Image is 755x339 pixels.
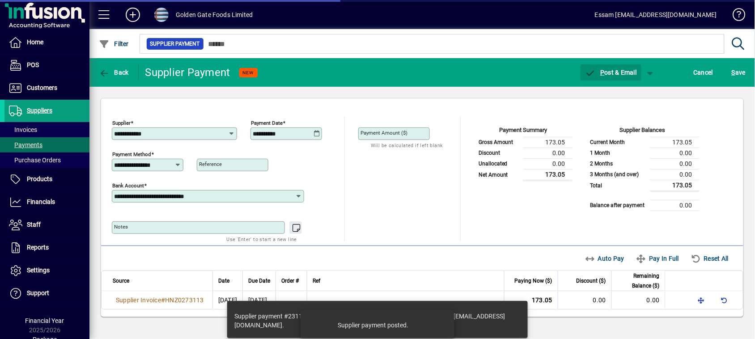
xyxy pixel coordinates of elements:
a: Reports [4,237,89,259]
span: Customers [27,84,57,91]
span: 173.05 [532,297,553,304]
button: Profile [147,7,176,23]
td: 0.00 [650,158,700,169]
span: Back [99,69,129,76]
span: P [601,69,605,76]
span: Settings [27,267,50,274]
mat-label: Supplier [112,120,131,126]
div: Essam [EMAIL_ADDRESS][DOMAIN_NAME] [595,8,717,22]
td: 173.05 [650,137,700,148]
div: Supplier Balances [586,126,700,137]
button: Post & Email [581,64,641,81]
mat-hint: Use 'Enter' to start a new line [227,234,297,244]
span: 0.00 [593,297,606,304]
div: Golden Gate Foods Limited [176,8,253,22]
td: 173.05 [523,169,573,180]
span: Payments [9,141,42,148]
a: Products [4,168,89,191]
a: Supplier Invoice#HNZ0273113 [113,295,207,305]
mat-label: Bank Account [112,182,144,189]
a: Settings [4,259,89,282]
span: Financials [27,198,55,205]
mat-label: Reference [199,161,222,167]
td: 0.00 [650,148,700,158]
app-page-header-button: Back [89,64,139,81]
div: Supplier payment #2311 posted. Supplier payment emailed to [DOMAIN_NAME][EMAIL_ADDRESS][DOMAIN_NA... [234,312,512,330]
span: 0.00 [647,297,660,304]
a: Support [4,282,89,305]
span: Staff [27,221,41,228]
a: Knowledge Base [726,2,744,31]
td: Net Amount [474,169,523,180]
a: Home [4,31,89,54]
mat-label: Payment method [112,151,151,157]
td: Balance after payment [586,200,650,211]
span: Financial Year [25,317,64,324]
span: Reports [27,244,49,251]
div: Payment Summary [474,126,573,137]
button: Cancel [691,64,716,81]
mat-label: Payment Amount ($) [361,130,407,136]
span: Cancel [694,65,713,80]
span: Support [27,289,49,297]
span: Filter [99,40,129,47]
div: Supplier payment posted. [338,321,408,330]
span: NEW [243,70,254,76]
td: 173.05 [650,180,700,191]
td: Total [586,180,650,191]
span: Discount ($) [577,276,606,286]
span: Date [218,276,229,286]
a: Financials [4,191,89,213]
a: Invoices [4,122,89,137]
td: 3 Months (and over) [586,169,650,180]
mat-label: Payment Date [251,120,283,126]
td: 0.00 [650,200,700,211]
span: Order # [281,276,299,286]
a: Payments [4,137,89,153]
a: POS [4,54,89,76]
button: Back [97,64,131,81]
button: Pay In Full [632,250,683,267]
td: [DATE] [242,291,276,309]
span: [DATE] [218,297,238,304]
span: # [161,297,165,304]
td: 173.05 [523,137,573,148]
span: Purchase Orders [9,157,61,164]
td: 0.00 [523,158,573,169]
span: Reset All [691,251,729,266]
span: S [732,69,735,76]
span: Products [27,175,52,182]
button: Add [119,7,147,23]
span: ave [732,65,746,80]
span: Due Date [248,276,270,286]
span: POS [27,61,39,68]
span: Home [27,38,43,46]
td: Unallocated [474,158,523,169]
div: Supplier Payment [145,65,230,80]
a: Purchase Orders [4,153,89,168]
span: Invoices [9,126,37,133]
span: Supplier Payment [150,39,200,48]
span: HNZ0273113 [165,297,204,304]
app-page-summary-card: Payment Summary [474,116,573,181]
mat-label: Notes [114,224,128,230]
button: Reset All [687,250,732,267]
button: Filter [97,36,131,52]
span: ost & Email [585,69,637,76]
span: Supplier Invoice [116,297,161,304]
mat-hint: Will be calculated if left blank [371,140,443,150]
span: Ref [313,276,320,286]
td: Gross Amount [474,137,523,148]
a: Staff [4,214,89,236]
td: Discount [474,148,523,158]
app-page-summary-card: Supplier Balances [586,116,700,211]
span: Remaining Balance ($) [617,271,660,291]
td: 0.00 [523,148,573,158]
button: Save [730,64,748,81]
span: Source [113,276,129,286]
td: 0.00 [650,169,700,180]
td: 1 Month [586,148,650,158]
span: Paying Now ($) [515,276,552,286]
td: Current Month [586,137,650,148]
td: 2 Months [586,158,650,169]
